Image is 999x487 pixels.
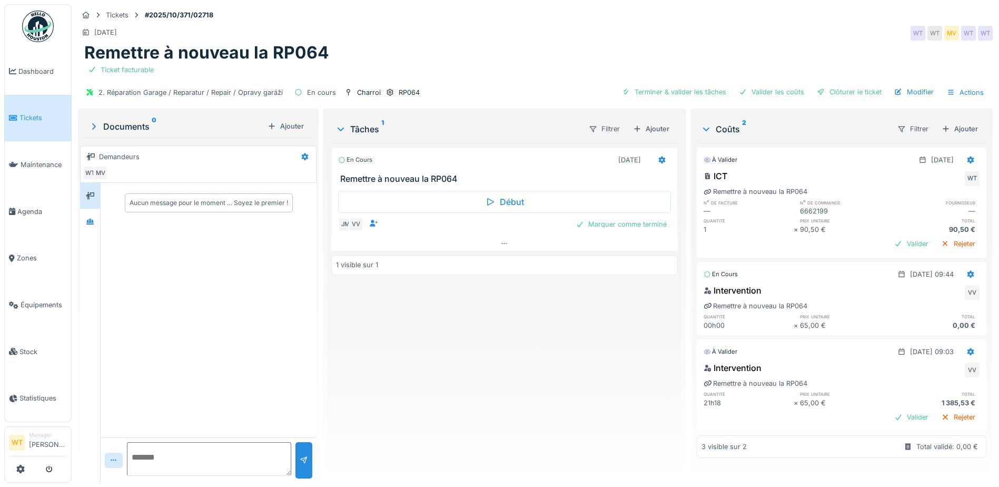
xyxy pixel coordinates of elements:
div: Rejeter [937,410,980,424]
h1: Remettre à nouveau la RP064 [84,43,329,63]
div: 1 385,53 € [890,398,980,408]
div: JM [338,217,353,232]
div: Aucun message pour le moment … Soyez le premier ! [130,198,288,208]
div: Marquer comme terminé [571,217,671,231]
div: VV [349,217,363,232]
div: Filtrer [584,121,625,137]
h6: prix unitaire [800,391,889,397]
div: À valider [704,155,737,164]
div: Filtrer [893,121,933,137]
div: En cours [704,270,738,279]
div: Coûts [701,123,888,135]
div: 00h00 [704,320,793,330]
div: × [794,398,800,408]
div: Demandeurs [99,152,140,162]
div: En cours [338,155,372,164]
sup: 0 [152,120,156,133]
div: MV [93,165,108,180]
div: Actions [942,85,988,100]
div: — [890,206,980,216]
div: Intervention [704,362,761,374]
div: Valider [890,410,933,424]
h6: prix unitaire [800,217,889,224]
div: Tâches [335,123,580,135]
div: Ticket facturable [101,65,154,75]
li: WT [9,435,25,451]
div: Remettre à nouveau la RP064 [704,378,807,388]
div: Remettre à nouveau la RP064 [704,301,807,311]
a: Stock [5,328,71,375]
div: Tickets [106,10,128,20]
a: Équipements [5,281,71,328]
div: Rejeter [937,237,980,251]
h6: total [890,313,980,320]
h6: prix unitaire [800,313,889,320]
sup: 2 [742,123,746,135]
div: 21h18 [704,398,793,408]
div: 0,00 € [890,320,980,330]
a: Agenda [5,188,71,235]
div: × [794,225,800,235]
h6: fournisseur [890,199,980,206]
div: ICT [704,170,727,182]
sup: 1 [381,123,384,135]
div: Clôturer le ticket [813,85,886,99]
li: [PERSON_NAME] [29,431,67,454]
div: À valider [704,347,737,356]
span: Dashboard [18,66,67,76]
div: 1 visible sur 1 [336,260,378,270]
div: VV [965,363,980,377]
a: Maintenance [5,141,71,188]
h6: n° de commande [800,199,889,206]
div: 3 visible sur 2 [701,442,747,452]
div: Charroi [357,87,381,98]
div: 1 [704,225,793,235]
div: Ajouter [937,122,982,136]
span: Agenda [17,207,67,217]
h6: n° de facture [704,199,793,206]
div: RP064 [399,87,420,98]
h6: total [890,391,980,397]
div: Intervention [704,284,761,297]
span: Tickets [19,113,67,123]
span: Stock [19,347,67,357]
div: En cours [307,87,336,98]
div: [DATE] [94,27,117,37]
div: 65,00 € [800,320,889,330]
div: Modifier [890,85,938,99]
a: Zones [5,235,71,282]
span: Statistiques [19,393,67,403]
a: Statistiques [5,375,71,422]
div: Ajouter [629,122,674,136]
div: Total validé: 0,00 € [916,442,978,452]
div: [DATE] 09:03 [910,347,954,357]
div: WT [978,26,993,41]
div: Documents [88,120,263,133]
div: — [704,206,793,216]
div: Ajouter [263,119,308,133]
div: Début [338,191,671,213]
div: WT [965,171,980,186]
div: × [794,320,800,330]
a: WT Manager[PERSON_NAME] [9,431,67,456]
span: Maintenance [21,160,67,170]
div: MV [944,26,959,41]
div: WT [83,165,97,180]
div: 65,00 € [800,398,889,408]
a: Dashboard [5,48,71,95]
h6: quantité [704,313,793,320]
div: [DATE] [618,155,641,165]
div: Valider [890,237,933,251]
div: 2. Réparation Garage / Reparatur / Repair / Opravy garáží [98,87,283,98]
div: WT [961,26,976,41]
div: Valider les coûts [735,85,808,99]
div: Remettre à nouveau la RP064 [704,187,807,197]
div: [DATE] [931,155,954,165]
div: WT [911,26,925,41]
div: 90,50 € [890,225,980,235]
div: WT [927,26,942,41]
div: Terminer & valider les tâches [618,85,730,99]
div: VV [965,285,980,300]
a: Tickets [5,95,71,142]
h6: total [890,217,980,224]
